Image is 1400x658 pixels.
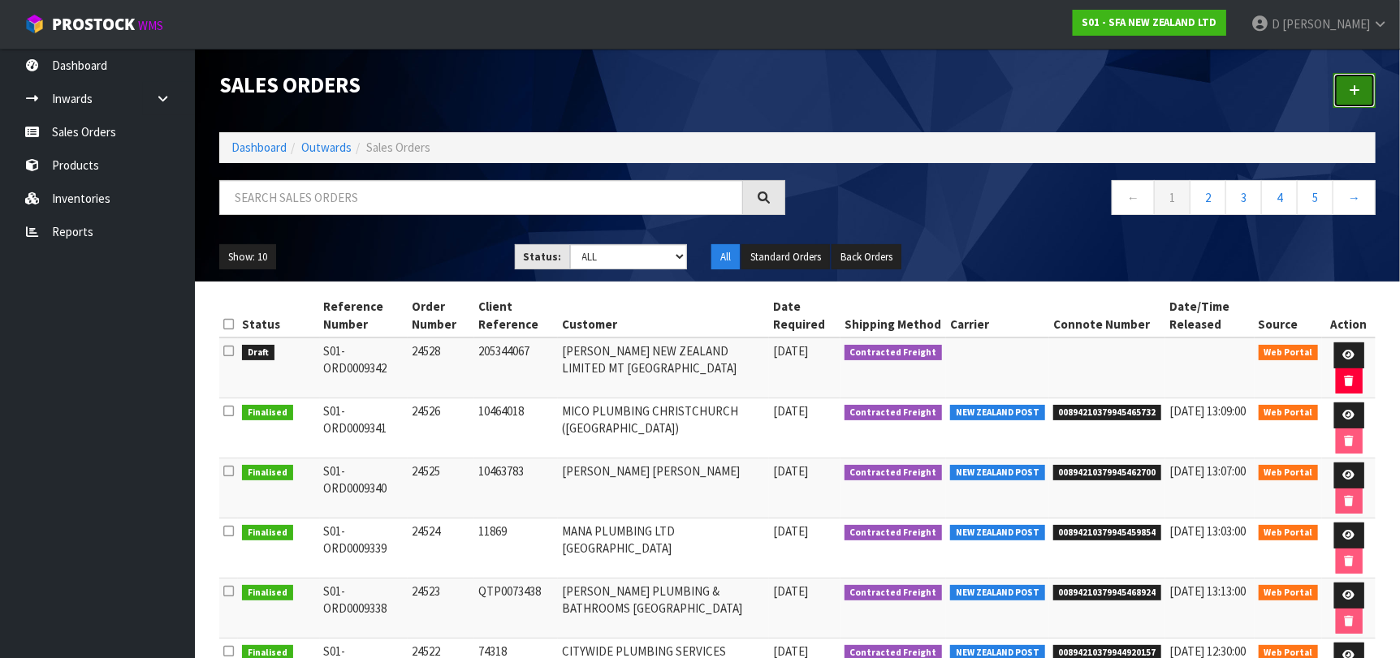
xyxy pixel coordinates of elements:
span: [PERSON_NAME] [1282,16,1370,32]
span: [DATE] [773,403,808,419]
td: 11869 [474,518,558,578]
a: → [1333,180,1376,215]
td: 205344067 [474,338,558,398]
span: NEW ZEALAND POST [950,465,1045,481]
a: 1 [1154,180,1190,215]
td: MANA PLUMBING LTD [GEOGRAPHIC_DATA] [558,518,769,578]
td: 10463783 [474,458,558,518]
a: ← [1112,180,1155,215]
strong: Status: [524,250,562,264]
span: Finalised [242,405,293,421]
span: [DATE] [773,583,808,599]
span: [DATE] [773,463,808,479]
span: Draft [242,345,274,361]
span: Contracted Freight [845,525,943,541]
span: NEW ZEALAND POST [950,405,1045,421]
span: 00894210379945459854 [1053,525,1162,541]
span: [DATE] [773,343,808,359]
td: 10464018 [474,398,558,458]
span: 00894210379945462700 [1053,465,1162,481]
td: S01-ORD0009342 [320,338,408,398]
th: Order Number [408,294,474,338]
span: Web Portal [1259,345,1319,361]
span: [DATE] 13:03:00 [1169,523,1246,539]
a: Outwards [301,140,352,155]
th: Shipping Method [840,294,947,338]
a: 5 [1297,180,1333,215]
td: S01-ORD0009340 [320,458,408,518]
span: Web Portal [1259,585,1319,601]
h1: Sales Orders [219,73,785,97]
td: [PERSON_NAME] PLUMBING & BATHROOMS [GEOGRAPHIC_DATA] [558,578,769,639]
a: 2 [1190,180,1226,215]
th: Connote Number [1049,294,1166,338]
td: 24523 [408,578,474,639]
nav: Page navigation [810,180,1376,220]
input: Search sales orders [219,180,743,215]
th: Status [238,294,320,338]
span: D [1272,16,1280,32]
a: 3 [1225,180,1262,215]
th: Carrier [946,294,1049,338]
span: Web Portal [1259,465,1319,481]
td: MICO PLUMBING CHRISTCHURCH ([GEOGRAPHIC_DATA]) [558,398,769,458]
span: Contracted Freight [845,465,943,481]
span: [DATE] 13:07:00 [1169,463,1246,479]
td: 24526 [408,398,474,458]
span: Web Portal [1259,525,1319,541]
td: 24528 [408,338,474,398]
td: S01-ORD0009338 [320,578,408,639]
span: 00894210379945468924 [1053,585,1162,601]
a: 4 [1261,180,1298,215]
span: Finalised [242,465,293,481]
button: Back Orders [832,244,901,270]
span: ProStock [52,14,135,35]
span: [DATE] 13:09:00 [1169,403,1246,419]
span: [DATE] [773,523,808,539]
button: All [711,244,740,270]
span: NEW ZEALAND POST [950,585,1045,601]
button: Show: 10 [219,244,276,270]
td: [PERSON_NAME] NEW ZEALAND LIMITED MT [GEOGRAPHIC_DATA] [558,338,769,398]
small: WMS [138,18,163,33]
span: Sales Orders [366,140,430,155]
td: 24525 [408,458,474,518]
button: Standard Orders [741,244,830,270]
td: QTP0073438 [474,578,558,639]
span: Web Portal [1259,405,1319,421]
th: Reference Number [320,294,408,338]
span: Finalised [242,585,293,601]
th: Source [1255,294,1323,338]
strong: S01 - SFA NEW ZEALAND LTD [1082,15,1217,29]
span: Contracted Freight [845,405,943,421]
span: 00894210379945465732 [1053,405,1162,421]
th: Date Required [769,294,840,338]
img: cube-alt.png [24,14,45,34]
span: Finalised [242,525,293,541]
th: Client Reference [474,294,558,338]
td: S01-ORD0009339 [320,518,408,578]
span: Contracted Freight [845,585,943,601]
th: Date/Time Released [1165,294,1254,338]
span: [DATE] 13:13:00 [1169,583,1246,599]
th: Action [1322,294,1376,338]
th: Customer [558,294,769,338]
td: S01-ORD0009341 [320,398,408,458]
span: Contracted Freight [845,345,943,361]
td: 24524 [408,518,474,578]
a: Dashboard [231,140,287,155]
span: NEW ZEALAND POST [950,525,1045,541]
td: [PERSON_NAME] [PERSON_NAME] [558,458,769,518]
